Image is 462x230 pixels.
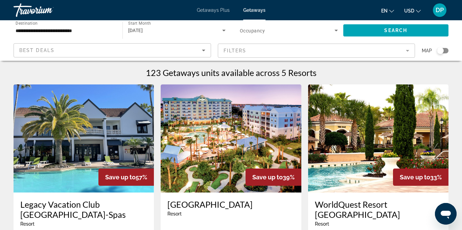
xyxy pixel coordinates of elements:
[128,21,151,26] span: Start Month
[167,199,294,209] a: [GEOGRAPHIC_DATA]
[422,46,432,55] span: Map
[404,6,421,16] button: Change currency
[315,221,329,227] span: Resort
[435,203,457,225] iframe: Button to launch messaging window
[240,28,265,33] span: Occupancy
[105,174,136,181] span: Save up to
[16,21,38,25] span: Destination
[315,199,442,220] a: WorldQuest Resort [GEOGRAPHIC_DATA]
[400,174,430,181] span: Save up to
[246,169,301,186] div: 39%
[19,48,54,53] span: Best Deals
[20,199,147,220] a: Legacy Vacation Club [GEOGRAPHIC_DATA]-Spas
[393,169,448,186] div: 33%
[436,7,444,14] span: DP
[14,1,81,19] a: Travorium
[161,84,301,193] img: CL1IE01X.jpg
[431,3,448,17] button: User Menu
[252,174,283,181] span: Save up to
[197,7,230,13] a: Getaways Plus
[14,84,154,193] img: 8615O01X.jpg
[218,43,415,58] button: Filter
[384,28,407,33] span: Search
[167,211,182,216] span: Resort
[404,8,414,14] span: USD
[308,84,448,193] img: RU87O01X.jpg
[381,8,388,14] span: en
[381,6,394,16] button: Change language
[20,221,34,227] span: Resort
[98,169,154,186] div: 57%
[146,68,317,78] h1: 123 Getaways units available across 5 Resorts
[128,28,143,33] span: [DATE]
[243,7,265,13] a: Getaways
[19,46,205,54] mat-select: Sort by
[343,24,449,36] button: Search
